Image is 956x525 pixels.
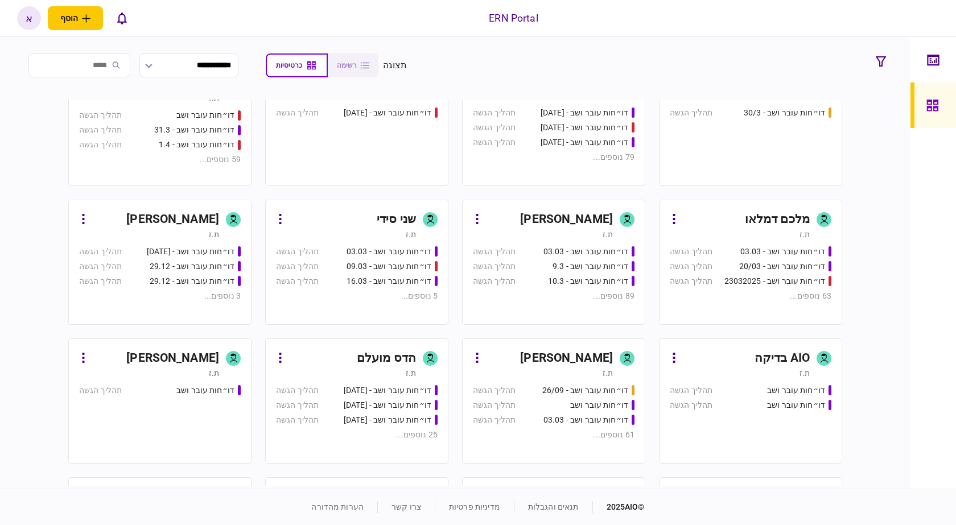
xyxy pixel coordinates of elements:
div: תהליך הגשה [473,399,516,411]
div: ת.ז [406,367,416,379]
div: דו״חות עובר ושב [570,399,628,411]
div: תהליך הגשה [79,275,122,287]
div: 25 נוספים ... [276,429,438,441]
div: דו״חות עובר ושב - 16.03 [347,275,431,287]
div: תהליך הגשה [276,414,319,426]
a: נויה סקרת.זדו״חות עובר ושב - 19.03.2025תהליך הגשה [265,61,448,186]
div: תהליך הגשה [79,261,122,272]
div: [PERSON_NAME] [126,349,219,367]
a: מלכם דמלאות.זדו״חות עובר ושב - 03.03תהליך הגשהדו״חות עובר ושב - 20/03תהליך הגשהדו״חות עובר ושב - ... [659,200,842,325]
div: דו״חות עובר ושב - 31.3 [154,124,234,136]
div: דו״חות עובר ושב - 23/09/24 [344,385,431,396]
div: ת.ז [209,92,219,104]
div: ERN Portal [489,11,538,26]
div: תהליך הגשה [670,275,712,287]
div: דו״חות עובר ושב - 25/09/24 [344,414,431,426]
div: תהליך הגשה [473,122,516,134]
div: תהליך הגשה [473,414,516,426]
button: רשימה [328,53,378,77]
div: תהליך הגשה [276,246,319,258]
div: דו״חות עובר ושב - 03.03 [543,414,628,426]
div: דו״חות עובר ושב - 10.3 [548,275,628,287]
span: רשימה [337,61,357,69]
div: דו״חות עובר ושב [767,399,825,411]
div: דו״חות עובר ושב - 03.03 [740,246,825,258]
div: דו״חות עובר ושב - 20/03 [739,261,825,272]
div: תהליך הגשה [670,107,712,119]
div: דו״חות עובר ושב - 24/09/24 [344,399,431,411]
a: [PERSON_NAME]ת.זדו״חות עובר ושבתהליך הגשה [68,338,252,464]
div: 3 נוספים ... [79,290,241,302]
div: ת.ז [406,90,416,101]
div: תהליך הגשה [473,261,516,272]
div: דו״חות עובר ושב - 26.12.24 [147,246,234,258]
div: דו״חות עובר ושב - 03.03 [543,246,628,258]
div: תהליך הגשה [473,107,516,119]
div: ת.ז [209,367,219,379]
button: כרטיסיות [266,53,328,77]
div: דו״חות עובר ושב - 19.3.25 [541,137,628,148]
div: ת.ז [406,229,416,240]
div: דו״חות עובר ושב - 9.3 [553,261,628,272]
div: דו״חות עובר ושב - 29.12 [150,261,234,272]
button: א [17,6,41,30]
div: ת.ז [603,367,613,379]
div: תהליך הגשה [276,399,319,411]
div: ת.ז [603,229,613,240]
div: תהליך הגשה [670,246,712,258]
a: [PERSON_NAME]ת.זדו״חות עובר ושב - 19/03/2025תהליך הגשהדו״חות עובר ושב - 19.3.25תהליך הגשהדו״חות ע... [462,61,645,186]
div: תהליך הגשה [276,275,319,287]
div: תהליך הגשה [79,246,122,258]
div: תהליך הגשה [473,275,516,287]
button: פתח רשימת התראות [110,6,134,30]
span: כרטיסיות [276,61,302,69]
a: AIO בדיקהת.זדו״חות עובר ושבתהליך הגשהדו״חות עובר ושבתהליך הגשה [659,338,842,464]
div: דו״חות עובר ושב [176,109,234,121]
div: תהליך הגשה [79,385,122,396]
div: דו״חות עובר ושב - 26/09 [542,385,628,396]
div: דו״חות עובר ושב - 09.03 [347,261,431,272]
a: מדיניות פרטיות [449,502,500,511]
a: [PERSON_NAME]ת.זדו״חות עובר ושב - 03.03תהליך הגשהדו״חות עובר ושב - 9.3תהליך הגשהדו״חות עובר ושב -... [462,200,645,325]
div: תהליך הגשה [670,261,712,272]
div: ת.ז [800,90,810,101]
div: תהליך הגשה [473,137,516,148]
div: דו״חות עובר ושב - 30/3 [744,107,825,119]
div: דו״חות עובר ושב - 19/03/2025 [541,107,628,119]
div: תהליך הגשה [276,261,319,272]
div: תהליך הגשה [79,124,122,136]
div: מלכם דמלאו [745,210,810,229]
div: ת.ז [800,229,810,240]
div: 5 נוספים ... [276,290,438,302]
div: דו״חות עובר ושב - 29.12 [150,275,234,287]
div: 89 נוספים ... [473,290,634,302]
div: תהליך הגשה [79,139,122,151]
div: תהליך הגשה [473,385,516,396]
div: תהליך הגשה [670,385,712,396]
a: שני סידית.זדו״חות עובר ושב - 03.03תהליך הגשהדו״חות עובר ושב - 09.03תהליך הגשהדו״חות עובר ושב - 16... [265,200,448,325]
div: תהליך הגשה [276,107,319,119]
div: דו״חות עובר ושב - 19.3.25 [541,122,628,134]
div: דו״חות עובר ושב [176,385,234,396]
div: תצוגה [383,59,407,72]
div: תהליך הגשה [79,109,122,121]
a: יסמין דוידית.זדו״חות עובר ושב - 30/3תהליך הגשה [659,61,842,186]
div: דו״חות עובר ושב - 03.03 [347,246,431,258]
div: ת.ז [209,229,219,240]
div: דו״חות עובר ושב [767,385,825,396]
div: ת.ז [800,367,810,379]
a: צרו קשר [392,502,421,511]
button: פתח תפריט להוספת לקוח [48,6,103,30]
div: © 2025 AIO [592,501,645,513]
a: הדס מועלםת.זדו״חות עובר ושב - 23/09/24תהליך הגשהדו״חות עובר ושב - 24/09/24תהליך הגשהדו״חות עובר ו... [265,338,448,464]
div: [PERSON_NAME] [520,349,613,367]
div: דו״חות עובר ושב - 1.4 [159,139,234,151]
div: 63 נוספים ... [670,290,831,302]
div: [PERSON_NAME] [520,210,613,229]
div: שני סידי [377,210,416,229]
div: 59 נוספים ... [79,154,241,166]
div: דו״חות עובר ושב - 19.03.2025 [344,107,431,119]
a: הערות מהדורה [311,502,364,511]
div: דו״חות עובר ושב - 23032025 [724,275,825,287]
